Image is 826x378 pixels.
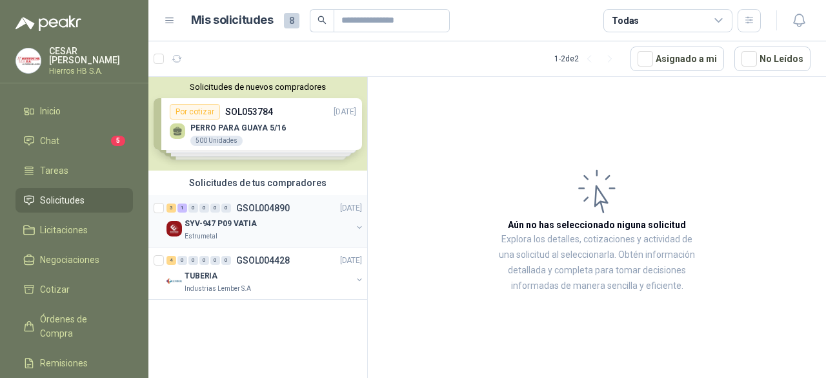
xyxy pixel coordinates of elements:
p: GSOL004428 [236,256,290,265]
p: [DATE] [340,255,362,267]
div: 3 [166,204,176,213]
span: 5 [111,136,125,146]
a: Solicitudes [15,188,133,213]
a: Inicio [15,99,133,123]
div: Solicitudes de nuevos compradoresPor cotizarSOL053784[DATE] PERRO PARA GUAYA 5/16500 UnidadesPor ... [148,77,367,171]
span: Licitaciones [40,223,88,237]
p: SYV-947 P09 VATIA [185,218,257,230]
button: Asignado a mi [630,47,724,71]
div: Solicitudes de tus compradores [148,171,367,195]
span: 8 [284,13,299,28]
p: Industrias Lember S.A [185,284,251,294]
div: 1 - 2 de 2 [554,48,620,69]
img: Company Logo [16,48,41,73]
p: Explora los detalles, cotizaciones y actividad de una solicitud al seleccionarla. Obtén informaci... [497,232,697,294]
div: 0 [221,256,231,265]
a: Licitaciones [15,218,133,242]
img: Logo peakr [15,16,81,31]
a: 3 1 0 0 0 0 GSOL004890[DATE] Company LogoSYV-947 P09 VATIAEstrumetal [166,200,365,242]
span: Negociaciones [40,253,99,267]
div: 1 [177,204,187,213]
img: Company Logo [166,273,182,289]
a: Chat5 [15,129,133,153]
div: Todas [612,14,639,28]
p: Estrumetal [185,231,217,242]
button: No Leídos [734,47,811,71]
img: Company Logo [166,221,182,236]
a: Órdenes de Compra [15,307,133,346]
span: Tareas [40,163,68,178]
p: TUBERIA [185,270,217,282]
span: Órdenes de Compra [40,312,121,341]
span: Remisiones [40,356,88,370]
span: Solicitudes [40,193,85,207]
div: 0 [199,204,209,213]
h1: Mis solicitudes [191,11,274,30]
div: 0 [199,256,209,265]
div: 0 [210,204,220,213]
a: Tareas [15,158,133,183]
div: 0 [210,256,220,265]
span: Inicio [40,104,61,118]
p: CESAR [PERSON_NAME] [49,47,133,65]
a: Cotizar [15,277,133,302]
a: Negociaciones [15,247,133,272]
p: GSOL004890 [236,204,290,213]
span: search [317,16,327,25]
p: Hierros HB S.A. [49,67,133,75]
div: 0 [177,256,187,265]
div: 0 [188,204,198,213]
a: 4 0 0 0 0 0 GSOL004428[DATE] Company LogoTUBERIAIndustrias Lember S.A [166,253,365,294]
div: 0 [221,204,231,213]
a: Remisiones [15,351,133,375]
button: Solicitudes de nuevos compradores [154,82,362,92]
div: 0 [188,256,198,265]
p: [DATE] [340,202,362,215]
span: Cotizar [40,282,70,297]
div: 4 [166,256,176,265]
h3: Aún no has seleccionado niguna solicitud [508,218,686,232]
span: Chat [40,134,59,148]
